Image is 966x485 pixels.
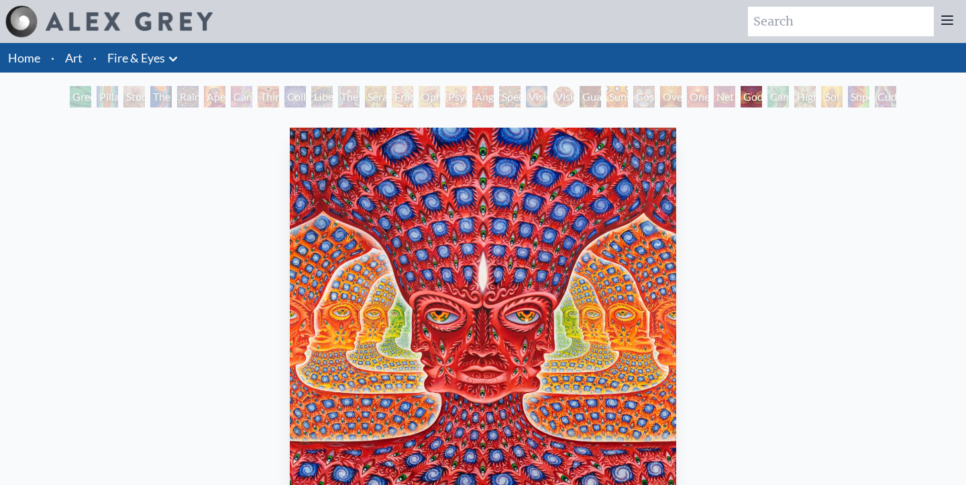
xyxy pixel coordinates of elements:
div: Angel Skin [472,86,494,107]
div: Study for the Great Turn [123,86,145,107]
li: · [88,43,102,73]
div: Collective Vision [284,86,306,107]
div: Cannafist [767,86,789,107]
div: Green Hand [70,86,91,107]
li: · [46,43,60,73]
div: Third Eye Tears of Joy [258,86,279,107]
div: Higher Vision [794,86,816,107]
div: Vision [PERSON_NAME] [553,86,574,107]
div: Pillar of Awareness [97,86,118,107]
div: Oversoul [660,86,682,107]
div: The Torch [150,86,172,107]
a: Art [65,48,83,67]
div: Vision Crystal [526,86,547,107]
div: One [687,86,708,107]
div: Liberation Through Seeing [311,86,333,107]
div: Shpongled [848,86,869,107]
div: Fractal Eyes [392,86,413,107]
div: Sunyata [606,86,628,107]
div: Cuddle [875,86,896,107]
div: Guardian of Infinite Vision [580,86,601,107]
div: Cannabis Sutra [231,86,252,107]
a: Fire & Eyes [107,48,165,67]
div: Godself [741,86,762,107]
div: Sol Invictus [821,86,843,107]
div: Net of Being [714,86,735,107]
div: The Seer [338,86,360,107]
a: Home [8,50,40,65]
div: Ophanic Eyelash [419,86,440,107]
input: Search [748,7,934,36]
div: Cosmic Elf [633,86,655,107]
div: Rainbow Eye Ripple [177,86,199,107]
div: Aperture [204,86,225,107]
div: Spectral Lotus [499,86,521,107]
div: Psychomicrograph of a Fractal Paisley Cherub Feather Tip [445,86,467,107]
div: Seraphic Transport Docking on the Third Eye [365,86,386,107]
